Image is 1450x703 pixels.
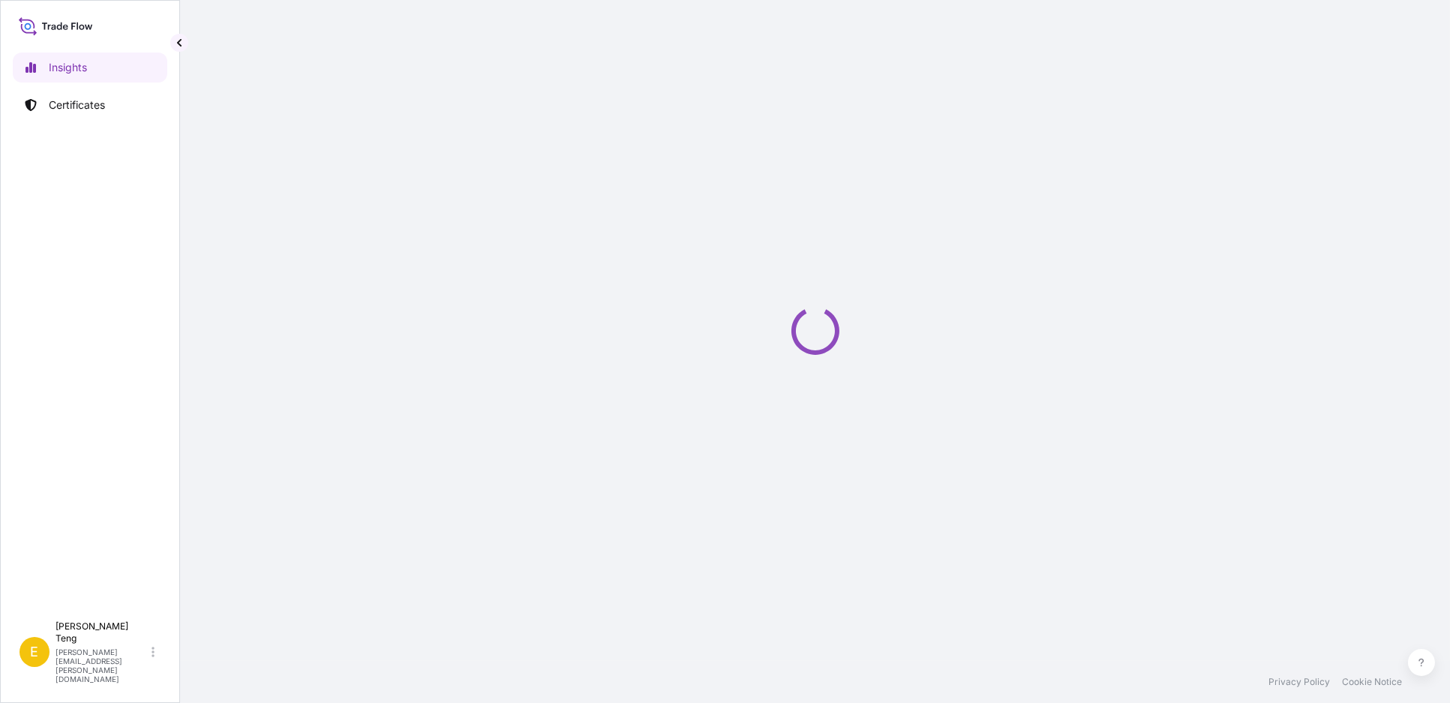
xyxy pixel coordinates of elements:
a: Insights [13,53,167,83]
p: [PERSON_NAME] Teng [56,620,149,644]
span: E [31,644,39,659]
a: Privacy Policy [1268,676,1330,688]
a: Cookie Notice [1342,676,1402,688]
p: [PERSON_NAME][EMAIL_ADDRESS][PERSON_NAME][DOMAIN_NAME] [56,647,149,683]
p: Insights [49,60,87,75]
a: Certificates [13,90,167,120]
p: Certificates [49,98,105,113]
